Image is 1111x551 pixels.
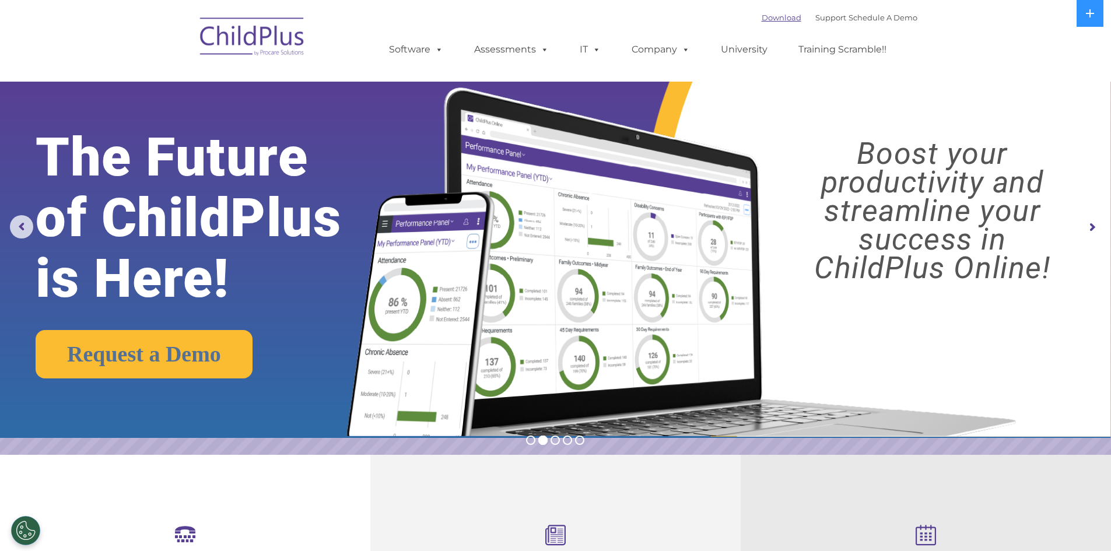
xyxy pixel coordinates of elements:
[11,516,40,545] button: Cookies Settings
[762,13,917,22] font: |
[767,139,1097,282] rs-layer: Boost your productivity and streamline your success in ChildPlus Online!
[462,38,560,61] a: Assessments
[787,38,898,61] a: Training Scramble!!
[162,125,212,134] span: Phone number
[709,38,779,61] a: University
[36,330,253,378] a: Request a Demo
[162,77,198,86] span: Last name
[377,38,455,61] a: Software
[849,13,917,22] a: Schedule A Demo
[568,38,612,61] a: IT
[194,9,311,68] img: ChildPlus by Procare Solutions
[815,13,846,22] a: Support
[36,127,390,309] rs-layer: The Future of ChildPlus is Here!
[762,13,801,22] a: Download
[620,38,702,61] a: Company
